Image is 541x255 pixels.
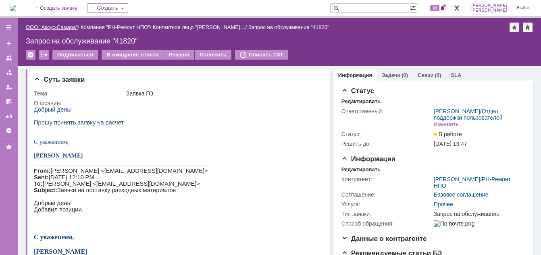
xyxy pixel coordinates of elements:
span: Данные о контрагенте [341,235,427,243]
a: Информация [338,72,372,78]
a: Связи [418,72,433,78]
span: [PERSON_NAME] [471,3,507,8]
div: / [153,24,248,30]
div: / [81,24,153,30]
div: Услуга: [341,201,432,207]
div: Запрос на обслуживание [434,211,522,217]
div: / [26,24,81,30]
span: [DATE] 13:47 [434,141,467,147]
a: Создать заявку [2,37,15,50]
a: Перейти в интерфейс администратора [452,3,462,13]
div: / [434,176,522,189]
div: Работа с массовостью [39,50,49,60]
a: ООО "Аксус-Самара" [26,24,78,30]
span: Расширенный поиск [410,4,418,11]
span: Информация [341,155,395,163]
div: Способ обращения: [341,220,432,227]
div: Редактировать [341,166,381,173]
a: Компания "РН-Ремонт НПО" [81,24,150,30]
span: 98 [430,5,439,11]
div: Решить до: [341,141,432,147]
img: logo [10,5,16,11]
a: Заявки на командах [2,52,15,64]
div: / [434,108,522,121]
img: По почте.png [434,220,474,227]
div: Добавить в избранное [510,23,519,32]
div: Запрос на обслуживание "41820" [248,24,329,30]
div: Изменить [434,121,459,128]
div: Сделать домашней страницей [523,23,533,32]
div: Редактировать [341,98,381,105]
div: Удалить [26,50,35,60]
span: В работе [434,131,462,137]
a: Отчеты [2,110,15,122]
div: Тип заявки: [341,211,432,217]
div: Контрагент: [341,176,432,182]
a: Мои заявки [2,81,15,93]
div: (0) [435,72,441,78]
div: Соглашение: [341,191,432,198]
div: Запрос на обслуживание "41820" [26,37,533,45]
a: Настройки [2,124,15,137]
a: Задачи [382,72,400,78]
div: Статус: [341,131,432,137]
a: Контактное лицо "[PERSON_NAME]… [153,24,246,30]
div: Описание: [34,100,321,106]
a: [PERSON_NAME] [434,176,480,182]
a: SLA [451,72,461,78]
div: Создать [87,3,128,13]
div: (0) [402,72,408,78]
a: Мои согласования [2,95,15,108]
a: Базовое соглашение [434,191,489,198]
div: Заявка ГО [126,90,319,97]
div: Тема: [34,90,125,97]
b: 83-16 [50,178,65,185]
a: Заявки в моей ответственности [2,66,15,79]
a: Перейти на домашнюю страницу [10,5,16,11]
span: [PERSON_NAME] [471,8,507,13]
span: Суть заявки [34,76,85,83]
div: Ответственный: [341,108,432,114]
a: [EMAIL_ADDRESS][DOMAIN_NAME] [19,200,130,207]
span: Статус [341,87,374,95]
span: (ИЗМЕНИЛСЯ НОМЕР) [71,193,145,199]
a: Отдел поддержки пользователей [434,108,503,121]
a: [PERSON_NAME] [434,108,480,114]
a: РН-Ремонт НПО [434,176,511,189]
a: Прочее [434,201,453,207]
